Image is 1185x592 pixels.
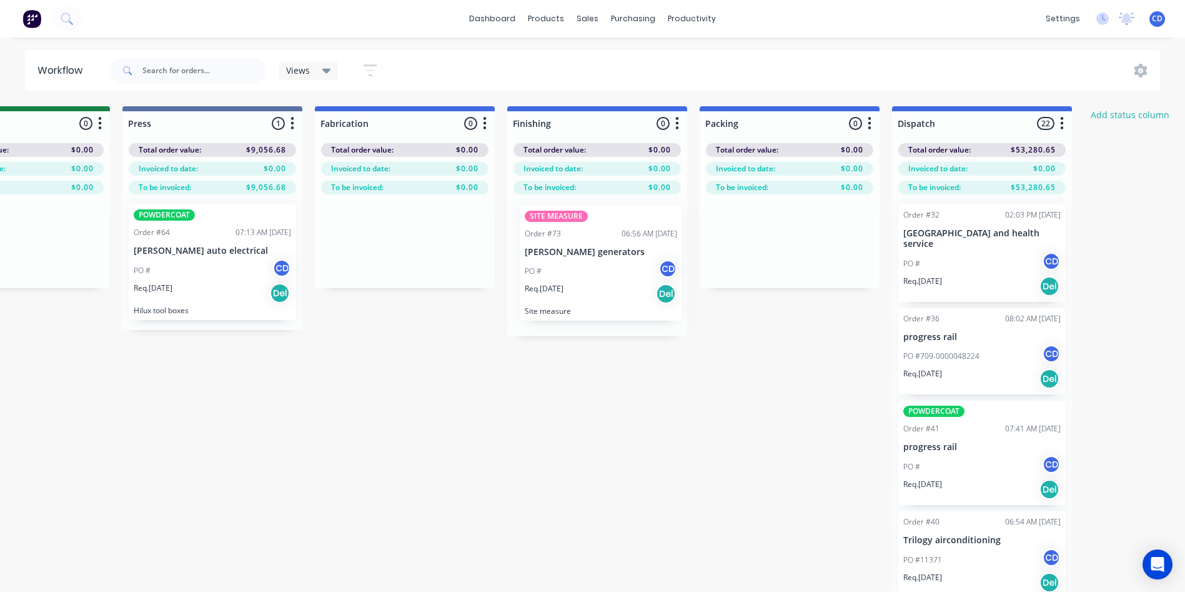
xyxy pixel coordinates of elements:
span: 0 [849,117,862,130]
button: Add status column [1084,106,1176,123]
span: Total order value: [523,144,586,156]
span: To be invoiced: [908,182,961,193]
span: 0 [79,117,92,130]
span: $0.00 [841,144,863,156]
input: Enter column name… [898,117,1021,130]
span: 0 [464,117,477,130]
span: Invoiced to date: [908,163,968,174]
span: Invoiced to date: [139,163,198,174]
span: Invoiced to date: [523,163,583,174]
span: $53,280.65 [1011,144,1056,156]
span: 0 [657,117,670,130]
span: To be invoiced: [331,182,384,193]
span: $0.00 [648,144,671,156]
span: $0.00 [648,182,671,193]
span: $0.00 [648,163,671,174]
a: dashboard [463,9,522,28]
span: 22 [1037,117,1054,130]
input: Enter column name… [128,117,251,130]
div: Open Intercom Messenger [1143,549,1173,579]
span: To be invoiced: [139,182,191,193]
span: $0.00 [841,163,863,174]
span: To be invoiced: [716,182,768,193]
span: $0.00 [456,163,478,174]
span: Views [286,64,310,77]
span: $9,056.68 [246,144,286,156]
span: $0.00 [1033,163,1056,174]
span: $9,056.68 [246,182,286,193]
span: 1 [272,117,285,130]
div: products [522,9,570,28]
div: purchasing [605,9,662,28]
span: $0.00 [456,144,478,156]
span: Total order value: [716,144,778,156]
span: Total order value: [139,144,201,156]
span: $0.00 [71,163,94,174]
input: Enter column name… [320,117,444,130]
span: $0.00 [71,182,94,193]
span: $53,280.65 [1011,182,1056,193]
span: Invoiced to date: [716,163,775,174]
span: $0.00 [456,182,478,193]
div: sales [570,9,605,28]
span: CD [1152,13,1163,24]
span: $0.00 [264,163,286,174]
div: settings [1039,9,1086,28]
span: Total order value: [331,144,394,156]
div: productivity [662,9,722,28]
input: Enter column name… [705,117,828,130]
span: Total order value: [908,144,971,156]
span: Invoiced to date: [331,163,390,174]
div: Workflow [37,63,89,78]
input: Search for orders... [142,58,266,83]
span: $0.00 [71,144,94,156]
span: $0.00 [841,182,863,193]
span: To be invoiced: [523,182,576,193]
img: Factory [22,9,41,28]
input: Enter column name… [513,117,636,130]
